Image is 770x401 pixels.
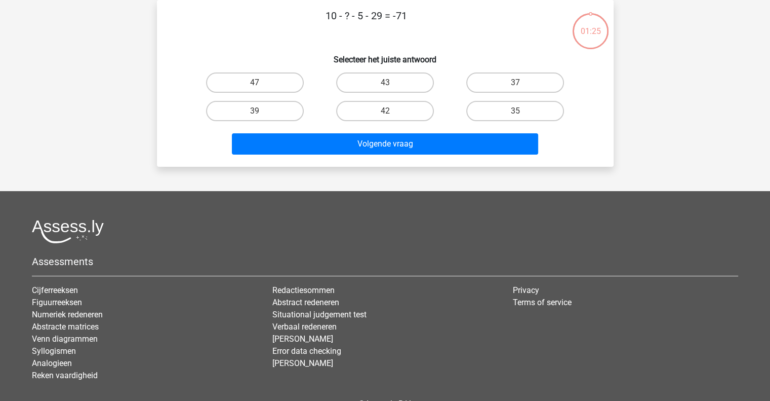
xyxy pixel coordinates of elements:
[513,298,572,307] a: Terms of service
[513,285,539,295] a: Privacy
[466,72,564,93] label: 37
[32,358,72,368] a: Analogieen
[272,334,333,344] a: [PERSON_NAME]
[336,101,434,121] label: 42
[272,322,337,332] a: Verbaal redeneren
[32,322,99,332] a: Abstracte matrices
[272,298,339,307] a: Abstract redeneren
[206,72,304,93] label: 47
[272,346,341,356] a: Error data checking
[32,220,104,243] img: Assessly logo
[32,334,98,344] a: Venn diagrammen
[32,298,82,307] a: Figuurreeksen
[572,12,610,38] div: 01:25
[466,101,564,121] label: 35
[173,8,559,39] p: 10 - ? - 5 - 29 = -71
[272,358,333,368] a: [PERSON_NAME]
[32,256,738,268] h5: Assessments
[173,47,597,64] h6: Selecteer het juiste antwoord
[32,310,103,319] a: Numeriek redeneren
[232,133,538,155] button: Volgende vraag
[32,285,78,295] a: Cijferreeksen
[272,310,367,319] a: Situational judgement test
[206,101,304,121] label: 39
[272,285,335,295] a: Redactiesommen
[32,346,76,356] a: Syllogismen
[336,72,434,93] label: 43
[32,371,98,380] a: Reken vaardigheid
